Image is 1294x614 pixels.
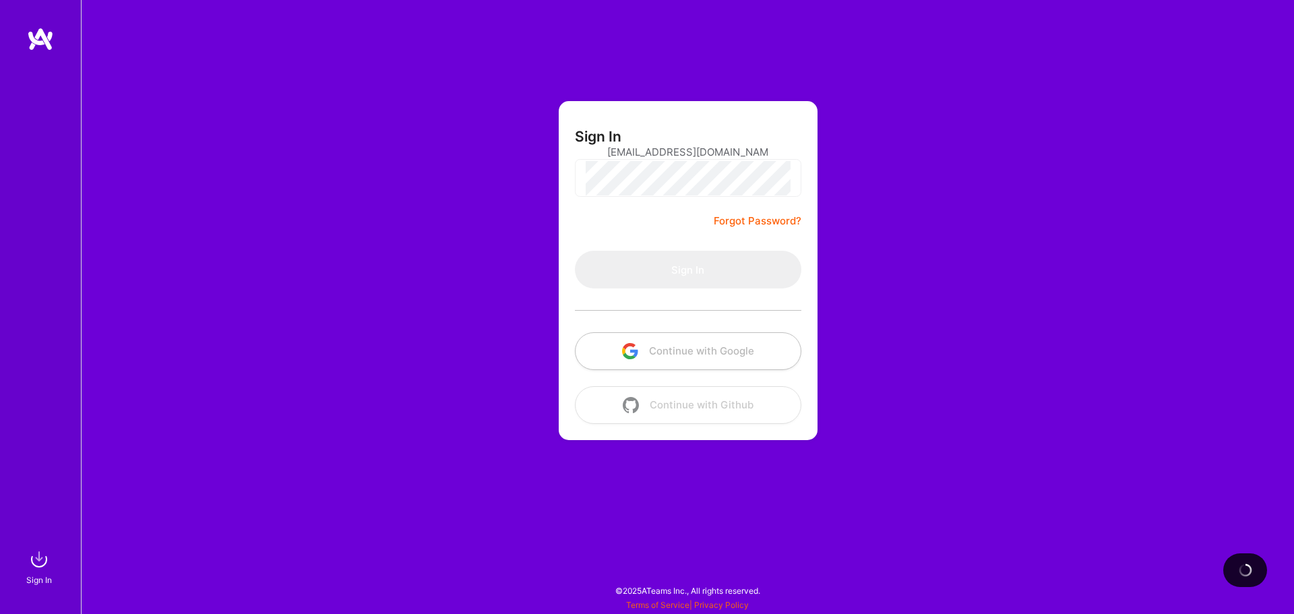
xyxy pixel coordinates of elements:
[575,128,621,145] h3: Sign In
[575,251,801,288] button: Sign In
[714,213,801,229] a: Forgot Password?
[28,546,53,587] a: sign inSign In
[26,546,53,573] img: sign in
[622,343,638,359] img: icon
[623,397,639,413] img: icon
[1238,563,1253,578] img: loading
[575,332,801,370] button: Continue with Google
[27,27,54,51] img: logo
[607,135,769,169] input: Email...
[575,386,801,424] button: Continue with Github
[626,600,689,610] a: Terms of Service
[26,573,52,587] div: Sign In
[626,600,749,610] span: |
[81,574,1294,607] div: © 2025 ATeams Inc., All rights reserved.
[694,600,749,610] a: Privacy Policy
